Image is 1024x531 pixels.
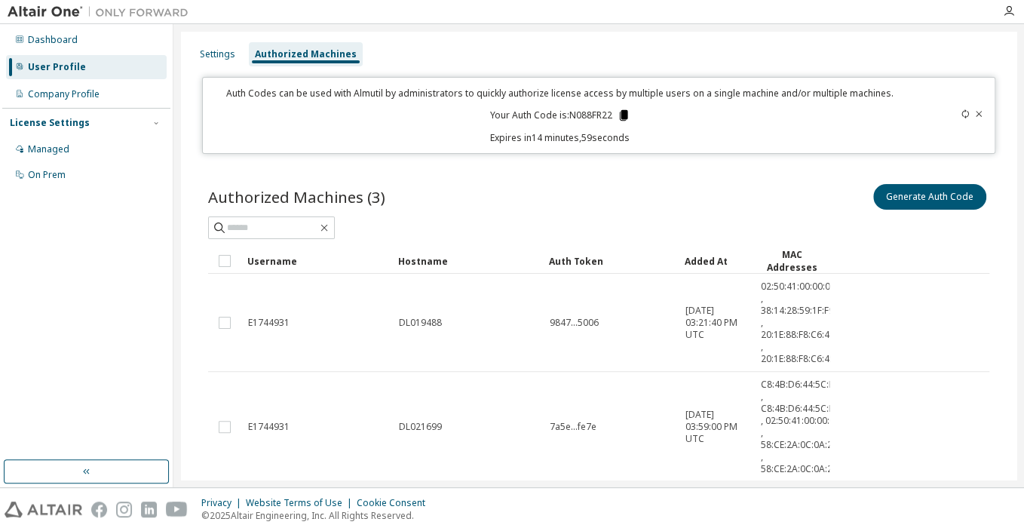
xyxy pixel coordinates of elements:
[8,5,196,20] img: Altair One
[255,48,357,60] div: Authorized Machines
[28,143,69,155] div: Managed
[550,317,599,329] span: 9847...5006
[91,502,107,517] img: facebook.svg
[760,248,823,274] div: MAC Addresses
[10,117,90,129] div: License Settings
[166,502,188,517] img: youtube.svg
[685,409,747,445] span: [DATE] 03:59:00 PM UTC
[247,249,386,273] div: Username
[141,502,157,517] img: linkedin.svg
[761,379,840,475] span: C8:4B:D6:44:5C:B0 , C8:4B:D6:44:5C:B1 , 02:50:41:00:00:01 , 58:CE:2A:0C:0A:2A , 58:CE:2A:0C:0A:26
[28,169,66,181] div: On Prem
[685,249,748,273] div: Added At
[248,317,290,329] span: E1744931
[761,281,835,365] span: 02:50:41:00:00:01 , 38:14:28:59:1F:F9 , 20:1E:88:F8:C6:49 , 20:1E:88:F8:C6:45
[550,421,596,433] span: 7a5e...fe7e
[873,184,986,210] button: Generate Auth Code
[399,317,442,329] span: DL019488
[201,509,434,522] p: © 2025 Altair Engineering, Inc. All Rights Reserved.
[398,249,537,273] div: Hostname
[208,186,385,207] span: Authorized Machines (3)
[399,421,442,433] span: DL021699
[490,109,630,122] p: Your Auth Code is: N088FR22
[28,34,78,46] div: Dashboard
[201,497,246,509] div: Privacy
[200,48,235,60] div: Settings
[116,502,132,517] img: instagram.svg
[357,497,434,509] div: Cookie Consent
[5,502,82,517] img: altair_logo.svg
[685,305,747,341] span: [DATE] 03:21:40 PM UTC
[28,61,86,73] div: User Profile
[248,421,290,433] span: E1744931
[212,131,908,144] p: Expires in 14 minutes, 59 seconds
[212,87,908,100] p: Auth Codes can be used with Almutil by administrators to quickly authorize license access by mult...
[28,88,100,100] div: Company Profile
[246,497,357,509] div: Website Terms of Use
[549,249,673,273] div: Auth Token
